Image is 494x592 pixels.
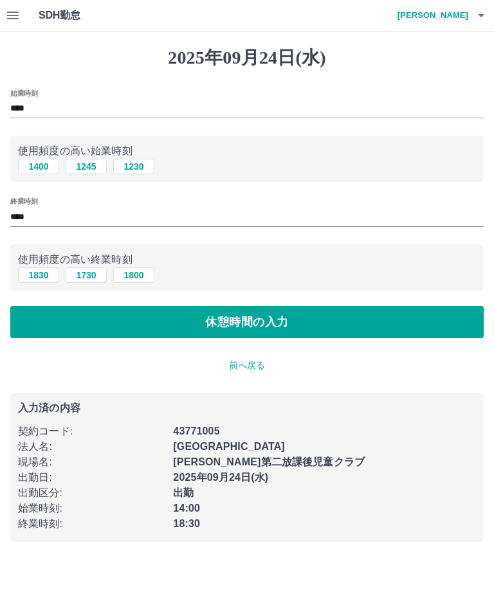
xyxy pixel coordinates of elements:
[18,424,165,439] p: 契約コード :
[18,267,59,283] button: 1830
[18,501,165,516] p: 始業時刻 :
[10,88,37,98] label: 始業時刻
[10,197,37,206] label: 終業時刻
[18,454,165,470] p: 現場名 :
[173,518,200,529] b: 18:30
[173,472,268,483] b: 2025年09月24日(水)
[173,487,194,498] b: 出勤
[113,159,154,174] button: 1230
[66,267,107,283] button: 1730
[173,503,200,514] b: 14:00
[18,485,165,501] p: 出勤区分 :
[173,426,219,436] b: 43771005
[173,456,365,467] b: [PERSON_NAME]第二放課後児童クラブ
[10,306,484,338] button: 休憩時間の入力
[18,143,476,159] p: 使用頻度の高い始業時刻
[18,516,165,532] p: 終業時刻 :
[18,159,59,174] button: 1400
[18,403,476,413] p: 入力済の内容
[173,441,285,452] b: [GEOGRAPHIC_DATA]
[18,252,476,267] p: 使用頻度の高い終業時刻
[18,470,165,485] p: 出勤日 :
[10,359,484,372] p: 前へ戻る
[66,159,107,174] button: 1245
[18,439,165,454] p: 法人名 :
[113,267,154,283] button: 1800
[10,47,484,69] h1: 2025年09月24日(水)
